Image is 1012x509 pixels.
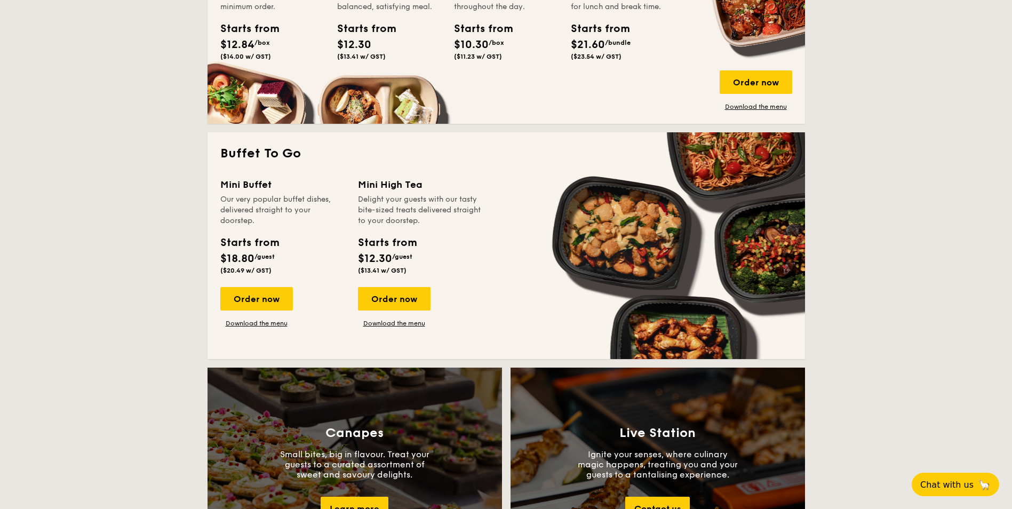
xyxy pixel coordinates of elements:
[325,426,384,441] h3: Canapes
[358,252,392,265] span: $12.30
[489,39,504,46] span: /box
[220,38,254,51] span: $12.84
[220,287,293,311] div: Order now
[571,38,605,51] span: $21.60
[337,53,386,60] span: ($13.41 w/ GST)
[220,252,254,265] span: $18.80
[358,319,431,328] a: Download the menu
[337,38,371,51] span: $12.30
[220,21,268,37] div: Starts from
[720,102,792,111] a: Download the menu
[912,473,999,496] button: Chat with us🦙
[454,21,502,37] div: Starts from
[220,267,272,274] span: ($20.49 w/ GST)
[358,177,483,192] div: Mini High Tea
[220,319,293,328] a: Download the menu
[220,53,271,60] span: ($14.00 w/ GST)
[571,21,619,37] div: Starts from
[619,426,696,441] h3: Live Station
[254,253,275,260] span: /guest
[578,449,738,480] p: Ignite your senses, where culinary magic happens, treating you and your guests to a tantalising e...
[220,145,792,162] h2: Buffet To Go
[605,39,631,46] span: /bundle
[254,39,270,46] span: /box
[454,53,502,60] span: ($11.23 w/ GST)
[358,287,431,311] div: Order now
[358,194,483,226] div: Delight your guests with our tasty bite-sized treats delivered straight to your doorstep.
[920,480,974,490] span: Chat with us
[978,479,991,491] span: 🦙
[571,53,621,60] span: ($23.54 w/ GST)
[220,177,345,192] div: Mini Buffet
[275,449,435,480] p: Small bites, big in flavour. Treat your guests to a curated assortment of sweet and savoury delig...
[337,21,385,37] div: Starts from
[220,194,345,226] div: Our very popular buffet dishes, delivered straight to your doorstep.
[358,235,416,251] div: Starts from
[454,38,489,51] span: $10.30
[392,253,412,260] span: /guest
[358,267,407,274] span: ($13.41 w/ GST)
[220,235,278,251] div: Starts from
[720,70,792,94] div: Order now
